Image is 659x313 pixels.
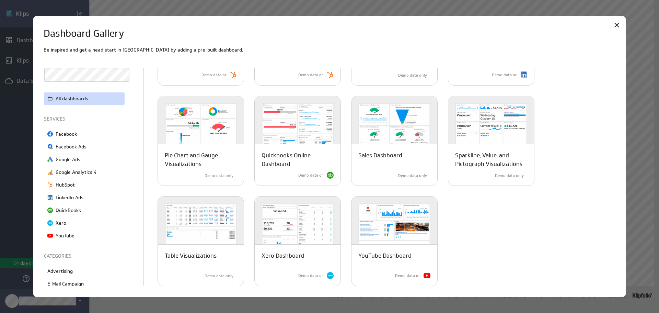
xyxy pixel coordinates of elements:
img: image8417636050194330799.png [47,157,53,162]
p: Demo data or [298,172,323,178]
img: image6502031566950861830.png [47,169,53,175]
img: quickbooks_online_dashboard-light-600x400.png [255,96,340,158]
img: Xero [327,272,334,279]
p: Facebook Ads [56,143,86,150]
img: YouTube [424,272,430,279]
p: Sparkline, Value, and Pictograph Visualizations [455,151,527,168]
p: YouTube Dashboard [358,251,412,260]
img: HubSpot [230,71,237,78]
img: LinkedIn Ads [520,71,527,78]
p: CATEGORIES [44,253,126,260]
p: Demo data or [298,72,323,78]
img: image7114667537295097211.png [47,233,53,238]
p: Demo data only [205,273,233,279]
p: Demo data only [398,72,427,78]
p: Demo data only [495,173,524,179]
p: Google Analytics 4 [56,169,96,176]
h1: Dashboard Gallery [44,26,124,41]
p: Xero Dashboard [262,251,304,260]
img: sparkline_value_pictogram-light-600x400.png [448,96,534,158]
p: Demo data or [298,273,323,279]
p: QuickBooks [56,207,81,214]
p: Pie Chart and Gauge Visualizations [165,151,237,168]
p: Demo data only [205,173,233,179]
img: image2754833655435752804.png [47,144,53,149]
p: Demo data or [492,72,517,78]
img: youtube_dashboard-light-600x400.png [351,197,437,258]
p: E-Mail Campaign [47,280,84,288]
p: Facebook [56,131,77,138]
img: HubSpot [327,71,334,78]
img: table_visualizations-light-600x400.png [158,197,244,258]
img: sales_dashboard-light-600x400.png [351,96,437,158]
p: Advertising [47,268,73,275]
p: Quickbooks Online Dashboard [262,151,334,168]
img: image1858912082062294012.png [47,195,53,200]
img: QuickBooks [327,172,334,179]
img: image3155776258136118639.png [47,220,53,226]
p: Demo data or [395,273,420,279]
p: Be inspired and get a head start in [GEOGRAPHIC_DATA] by adding a pre-built dashboard. [44,46,615,54]
p: Demo data or [201,72,227,78]
p: All dashboards [56,95,88,102]
img: image4788249492605619304.png [47,182,53,188]
img: image5502353411254158712.png [47,208,53,213]
p: LinkedIn Ads [56,194,83,201]
p: Google Ads [56,156,80,163]
p: YouTube [56,232,74,239]
p: Table Visualizations [165,251,217,260]
div: Close [611,19,623,31]
p: Sales Dashboard [358,151,402,160]
img: pie_gauge-light-600x400.png [158,96,244,158]
p: Demo data only [398,173,427,179]
img: image729517258887019810.png [47,131,53,137]
img: xero_dashboard-light-600x400.png [255,197,340,258]
p: HubSpot [56,181,75,189]
p: SERVICES [44,115,126,123]
p: Xero [56,220,66,227]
